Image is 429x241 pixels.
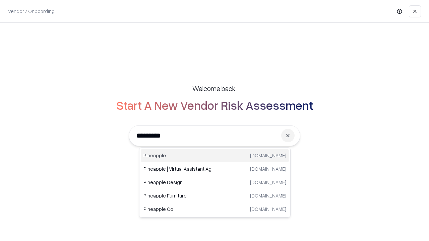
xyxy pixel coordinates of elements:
h5: Welcome back, [192,84,237,93]
p: Pineapple Design [143,179,215,186]
p: [DOMAIN_NAME] [250,179,286,186]
div: Suggestions [139,147,291,218]
p: Pineapple [143,152,215,159]
h2: Start A New Vendor Risk Assessment [116,98,313,112]
p: Pineapple | Virtual Assistant Agency [143,165,215,172]
p: Pineapple Furniture [143,192,215,199]
p: [DOMAIN_NAME] [250,165,286,172]
p: [DOMAIN_NAME] [250,192,286,199]
p: [DOMAIN_NAME] [250,206,286,213]
p: Pineapple Co [143,206,215,213]
p: [DOMAIN_NAME] [250,152,286,159]
p: Vendor / Onboarding [8,8,55,15]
